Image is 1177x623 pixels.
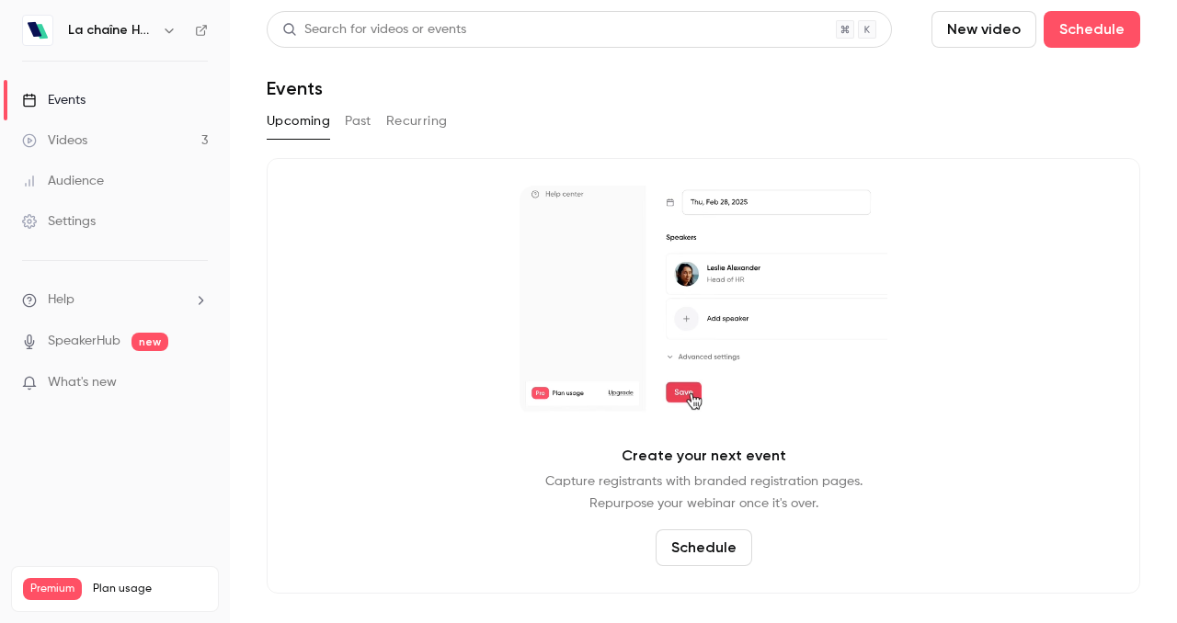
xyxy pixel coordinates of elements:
[622,445,786,467] p: Create your next event
[22,290,208,310] li: help-dropdown-opener
[267,107,330,136] button: Upcoming
[22,212,96,231] div: Settings
[267,77,323,99] h1: Events
[656,529,752,566] button: Schedule
[186,375,208,391] iframe: Noticeable Trigger
[131,333,168,351] span: new
[22,131,87,150] div: Videos
[23,16,52,45] img: La chaîne Hublo
[22,172,104,190] div: Audience
[23,578,82,600] span: Premium
[931,11,1036,48] button: New video
[48,290,74,310] span: Help
[68,21,154,40] h6: La chaîne Hublo
[345,107,371,136] button: Past
[282,20,466,40] div: Search for videos or events
[22,91,86,109] div: Events
[1044,11,1140,48] button: Schedule
[48,332,120,351] a: SpeakerHub
[48,373,117,392] span: What's new
[386,107,448,136] button: Recurring
[545,470,863,515] p: Capture registrants with branded registration pages. Repurpose your webinar once it's over.
[93,582,207,596] span: Plan usage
